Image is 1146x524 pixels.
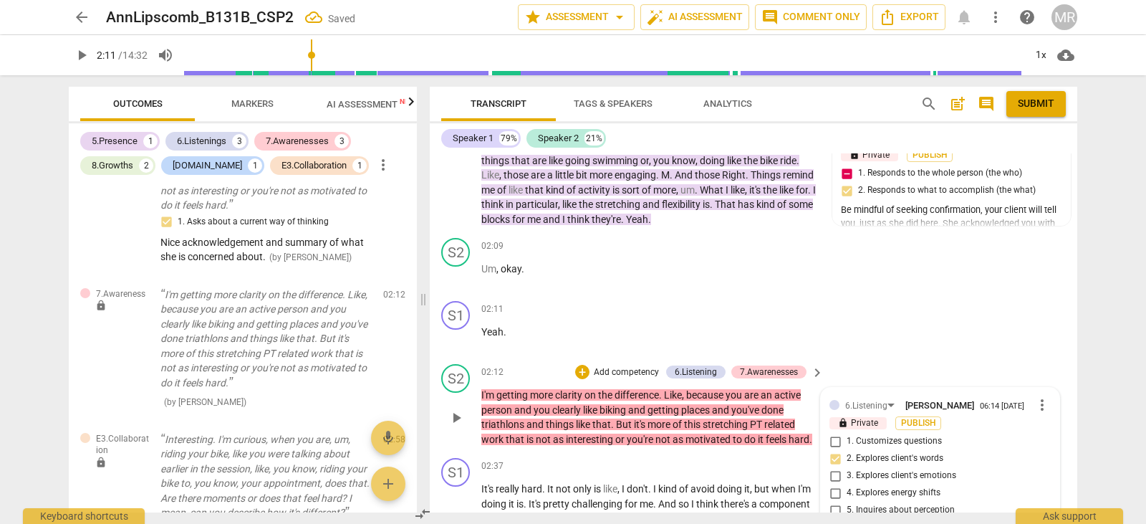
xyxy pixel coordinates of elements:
span: the [579,199,595,210]
span: lock [849,150,860,160]
span: motivated [685,434,733,445]
button: Please Do Not Submit until your Assessment is Complete [1006,91,1066,117]
div: 6.Listening [845,399,887,413]
span: Things [751,169,783,181]
button: MR [1051,4,1077,30]
span: they're [592,214,621,225]
label: Coach explores the client's energy shifts, nonverbal cues or other behaviors. [824,485,1045,502]
span: you [653,155,672,166]
div: 1 [143,134,158,148]
span: you've [731,404,761,416]
span: Filler word [603,483,617,495]
span: when [771,483,798,495]
div: 6.Listening [845,399,900,411]
div: All changes saved [305,9,355,26]
button: Hide comments panel [809,364,825,380]
span: bike [760,155,780,166]
span: you [534,404,552,416]
span: not [655,434,673,445]
div: [DOMAIN_NAME] [173,158,242,173]
span: I [653,483,658,495]
span: it's [749,184,763,196]
span: because [686,389,726,401]
span: and [642,199,662,210]
button: Add summary [946,92,969,115]
span: is [516,498,524,510]
span: M [661,169,670,181]
span: , [676,184,680,196]
span: New [400,97,415,105]
span: the [743,155,760,166]
span: Yeah [481,326,504,338]
span: in [506,199,516,210]
span: Assessment [524,9,628,26]
span: the [763,184,779,196]
span: me [481,184,497,196]
p: I'm getting more clarity on the difference. Like, because you are an active person and you clearl... [160,287,372,391]
span: those [695,169,722,181]
span: that [511,155,532,166]
span: Like [664,389,682,401]
div: Speaker 1 [453,131,493,146]
span: , [750,483,754,495]
span: more [647,419,673,430]
span: things [481,155,511,166]
span: remind [783,169,814,181]
span: 3. Explores client's emotions [847,470,956,482]
button: Play [445,406,468,429]
label: Coach inquires about or explores the client's emotions. [824,467,1045,485]
span: particular [516,199,558,210]
button: Comment only [755,4,867,30]
span: a [547,169,555,181]
span: compare_arrows [414,505,431,523]
span: as [673,434,685,445]
span: little [555,169,576,181]
div: Change speaker [441,458,470,487]
div: 3 [232,134,246,148]
span: . [648,214,651,225]
button: AI Assessment [640,4,749,30]
span: kind [546,184,567,196]
div: Keyboard shortcuts [23,508,145,524]
span: . [659,389,664,401]
span: . [648,483,653,495]
span: you [726,389,744,401]
div: Saved [328,11,355,27]
span: like [779,184,796,196]
span: like [583,404,600,416]
span: hard [789,434,809,445]
span: play_arrow [448,409,465,427]
button: Publish [907,148,953,162]
span: an [761,389,774,401]
span: I'm [798,483,811,495]
span: , [496,263,501,275]
span: clearly [552,404,583,416]
span: on [584,389,598,401]
span: like [549,155,565,166]
span: active [774,389,801,401]
div: 79% [499,131,519,146]
div: 6.Listenings [177,134,226,148]
button: Search [918,92,940,115]
div: E3.Collaboration [281,158,347,173]
span: . [653,498,658,510]
button: Publish [895,416,941,430]
span: is [612,184,622,196]
span: getting [496,389,530,401]
div: 7.Awarenesses [740,366,798,378]
span: of [497,184,509,196]
div: 7.Awarenesses [266,134,329,148]
span: ( by [PERSON_NAME] ) [269,252,352,262]
span: Filler word [481,263,496,275]
span: more_vert [1034,396,1051,414]
span: for [512,214,527,225]
span: . [796,155,799,166]
span: blocks [481,214,512,225]
span: . [504,326,506,338]
span: related [764,419,795,430]
span: person [481,404,514,416]
span: comment [978,95,995,113]
span: , [695,155,700,166]
span: . [524,498,529,510]
span: But [616,419,634,430]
